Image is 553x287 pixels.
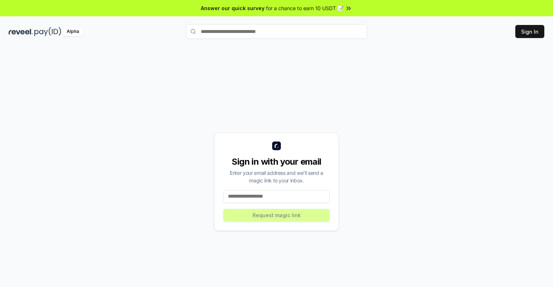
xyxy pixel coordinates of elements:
[223,169,330,184] div: Enter your email address and we’ll send a magic link to your inbox.
[201,4,265,12] span: Answer our quick survey
[223,156,330,168] div: Sign in with your email
[515,25,544,38] button: Sign In
[9,27,33,36] img: reveel_dark
[63,27,83,36] div: Alpha
[266,4,344,12] span: for a chance to earn 10 USDT 📝
[272,142,281,150] img: logo_small
[34,27,61,36] img: pay_id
